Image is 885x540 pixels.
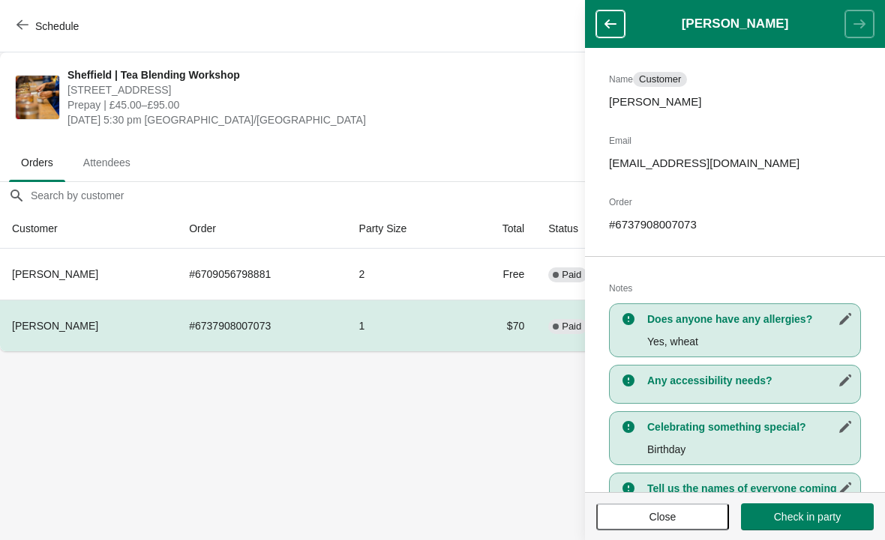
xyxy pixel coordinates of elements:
[177,209,346,249] th: Order
[177,249,346,300] td: # 6709056798881
[71,149,142,176] span: Attendees
[12,320,98,332] span: [PERSON_NAME]
[774,511,841,523] span: Check in party
[16,76,59,119] img: Sheffield | Tea Blending Workshop
[9,149,65,176] span: Orders
[67,112,602,127] span: [DATE] 5:30 pm [GEOGRAPHIC_DATA]/[GEOGRAPHIC_DATA]
[562,321,581,333] span: Paid
[30,182,885,209] input: Search by customer
[536,209,637,249] th: Status
[562,269,581,281] span: Paid
[609,195,861,210] h2: Order
[609,133,861,148] h2: Email
[647,312,853,327] h3: Does anyone have any allergies?
[347,209,463,249] th: Party Size
[647,481,853,511] h3: Tell us the names of everyone coming along
[347,300,463,351] td: 1
[741,503,874,530] button: Check in party
[67,82,602,97] span: [STREET_ADDRESS]
[462,300,536,351] td: $70
[67,97,602,112] span: Prepay | £45.00–£95.00
[347,249,463,300] td: 2
[609,217,861,232] p: # 6737908007073
[609,72,861,87] h2: Name
[7,13,91,40] button: Schedule
[647,334,853,349] p: Yes, wheat
[35,20,79,32] span: Schedule
[596,503,729,530] button: Close
[639,73,681,85] span: Customer
[67,67,602,82] span: Sheffield | Tea Blending Workshop
[177,300,346,351] td: # 6737908007073
[12,268,98,280] span: [PERSON_NAME]
[462,209,536,249] th: Total
[647,442,853,457] p: Birthday
[647,419,853,434] h3: Celebrating something special?
[462,249,536,300] td: Free
[609,94,861,109] p: [PERSON_NAME]
[649,511,676,523] span: Close
[609,281,861,296] h2: Notes
[647,373,853,388] h3: Any accessibility needs?
[625,16,845,31] h1: [PERSON_NAME]
[609,156,861,171] p: [EMAIL_ADDRESS][DOMAIN_NAME]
